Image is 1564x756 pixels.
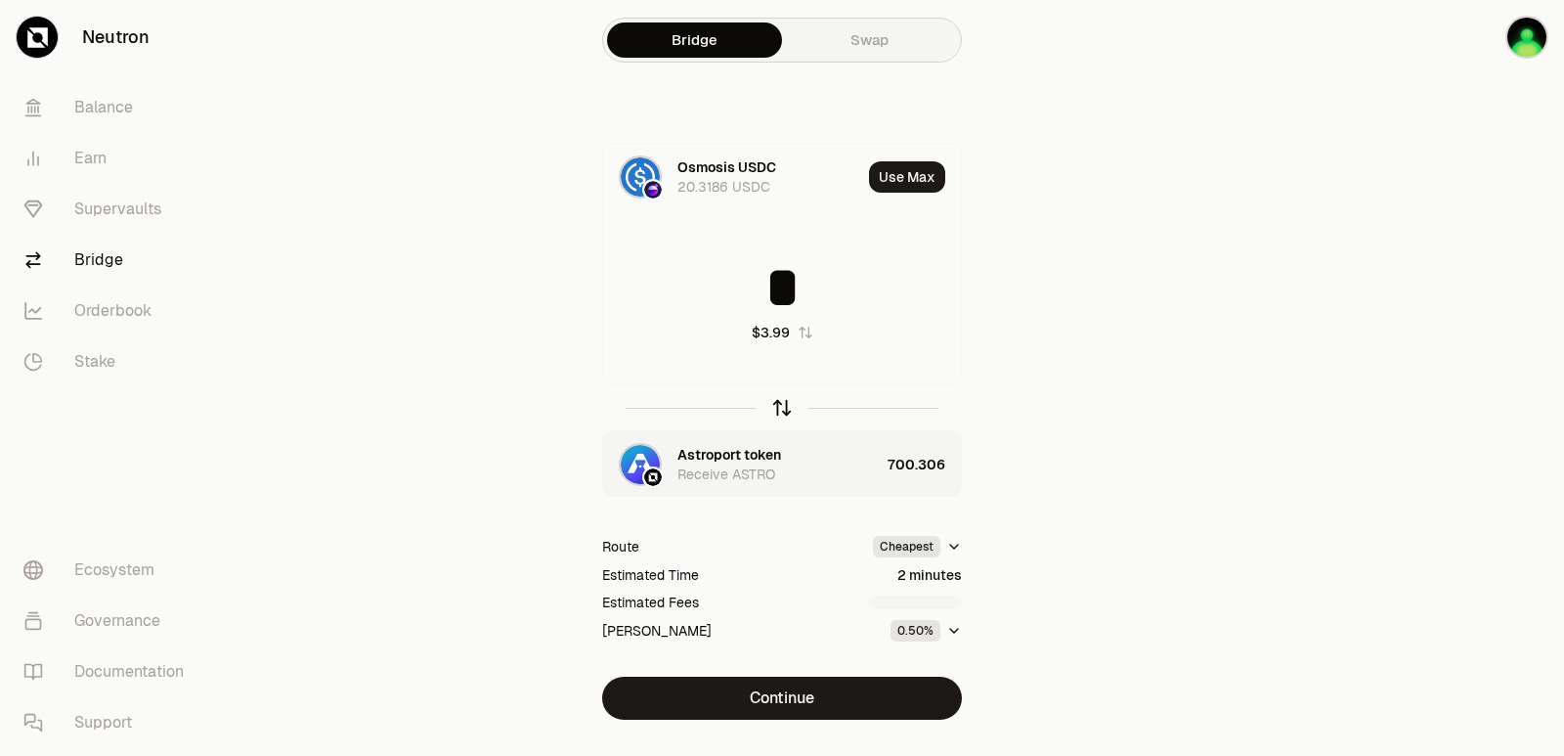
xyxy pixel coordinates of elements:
a: Orderbook [8,286,211,336]
div: 0.50% [891,620,940,642]
a: Earn [8,133,211,184]
div: Cheapest [873,536,940,557]
img: USDC Logo [621,157,660,197]
a: Balance [8,82,211,133]
div: ASTRO LogoNeutron LogoAstroport tokenReceive ASTRO [603,431,880,498]
a: Support [8,697,211,748]
button: Use Max [869,161,945,193]
button: ASTRO LogoNeutron LogoAstroport tokenReceive ASTRO700.306 [603,431,961,498]
img: ASTRO Logo [621,445,660,484]
button: Continue [602,677,962,720]
a: Stake [8,336,211,387]
a: Swap [782,22,957,58]
div: Estimated Fees [602,593,699,612]
button: Cheapest [873,536,962,557]
div: Route [602,537,639,556]
button: $3.99 [752,323,813,342]
div: 2 minutes [897,565,962,585]
div: [PERSON_NAME] [602,621,712,641]
div: Receive ASTRO [677,465,775,484]
div: Estimated Time [602,565,699,585]
div: $3.99 [752,323,790,342]
div: Astroport token [677,445,781,465]
div: Osmosis USDC [677,157,776,177]
a: Governance [8,596,211,646]
img: Neutron Logo [644,468,662,486]
div: USDC LogoOsmosis LogoOsmosis USDC20.3186 USDC [603,144,861,210]
div: 700.306 [888,431,961,498]
a: Supervaults [8,184,211,235]
a: Bridge [8,235,211,286]
a: Documentation [8,646,211,697]
a: Ecosystem [8,545,211,596]
img: sandy mercy [1505,16,1548,59]
div: 20.3186 USDC [677,177,770,197]
img: Osmosis Logo [644,181,662,199]
button: 0.50% [891,620,962,642]
a: Bridge [607,22,782,58]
